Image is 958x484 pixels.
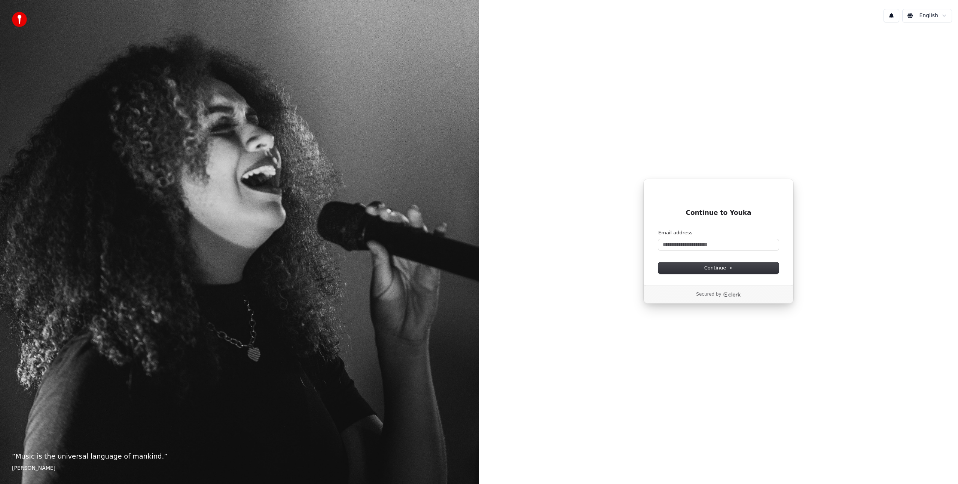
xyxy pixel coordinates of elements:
[12,465,467,472] footer: [PERSON_NAME]
[658,229,692,236] label: Email address
[704,265,733,271] span: Continue
[12,12,27,27] img: youka
[658,209,779,218] h1: Continue to Youka
[658,262,779,274] button: Continue
[12,451,467,462] p: “ Music is the universal language of mankind. ”
[696,292,721,298] p: Secured by
[723,292,741,297] a: Clerk logo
